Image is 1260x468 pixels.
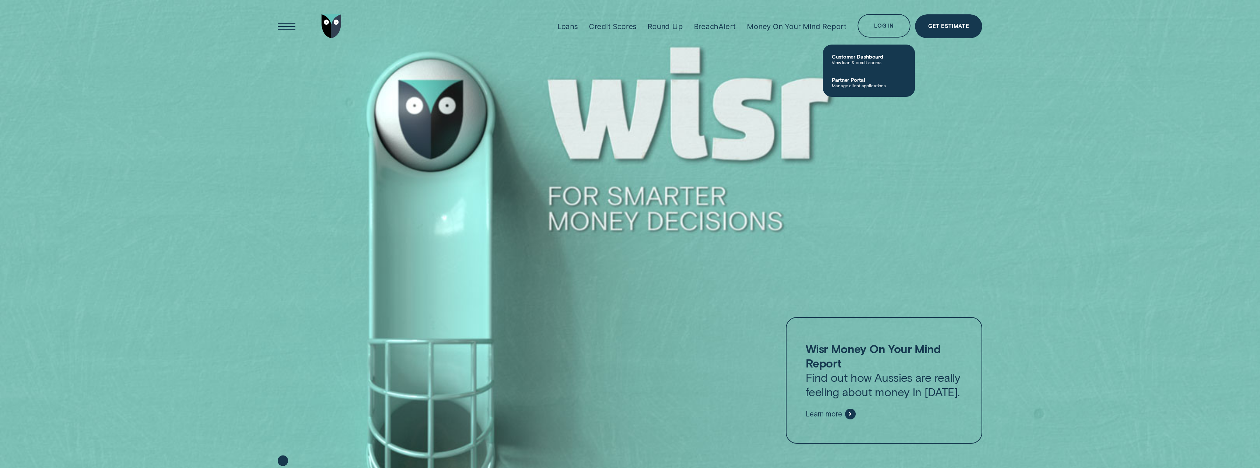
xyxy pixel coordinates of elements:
[747,22,846,31] div: Money On Your Mind Report
[647,22,682,31] div: Round Up
[832,83,906,88] span: Manage client applications
[589,22,636,31] div: Credit Scores
[806,341,962,399] p: Find out how Aussies are really feeling about money in [DATE].
[557,22,578,31] div: Loans
[832,77,906,83] span: Partner Portal
[786,317,982,443] a: Wisr Money On Your Mind ReportFind out how Aussies are really feeling about money in [DATE].Learn...
[823,71,915,94] a: Partner PortalManage client applications
[694,22,736,31] div: BreachAlert
[832,60,906,65] span: View loan & credit scores
[823,47,915,71] a: Customer DashboardView loan & credit scores
[806,409,842,418] span: Learn more
[322,14,341,38] img: Wisr
[915,14,982,38] a: Get Estimate
[832,53,906,60] span: Customer Dashboard
[275,14,299,38] button: Open Menu
[806,342,941,370] strong: Wisr Money On Your Mind Report
[858,14,911,38] button: Log in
